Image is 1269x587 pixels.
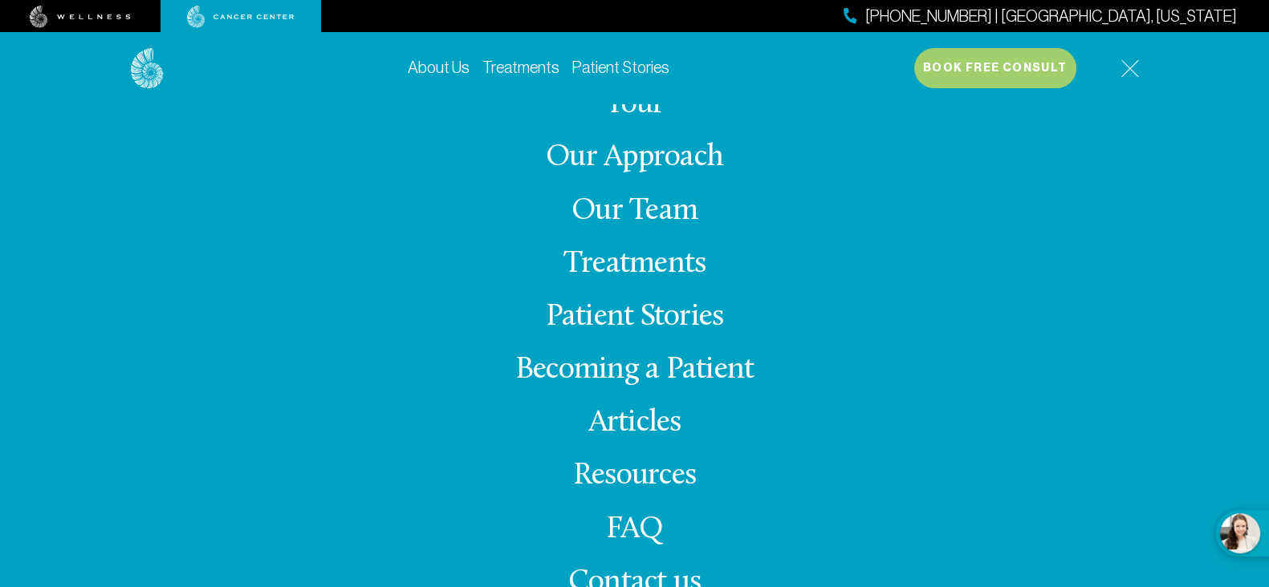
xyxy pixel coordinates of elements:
a: Articles [588,407,681,439]
span: [PHONE_NUMBER] | [GEOGRAPHIC_DATA], [US_STATE] [865,5,1237,28]
img: icon-hamburger [1121,59,1139,78]
a: Our Approach [546,142,723,173]
a: Patient Stories [546,302,724,333]
img: logo [131,48,164,89]
a: Treatments [563,249,706,280]
a: Becoming a Patient [515,354,754,386]
a: About Us [408,59,470,76]
a: Patient Stories [572,59,669,76]
a: FAQ [606,514,664,545]
a: [PHONE_NUMBER] | [GEOGRAPHIC_DATA], [US_STATE] [844,5,1237,28]
a: Tour [605,89,665,120]
img: wellness [30,6,131,28]
img: cancer center [187,6,295,28]
a: Treatments [482,59,559,76]
button: Book Free Consult [914,48,1076,88]
a: Resources [573,460,696,492]
a: Our Team [571,196,698,227]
